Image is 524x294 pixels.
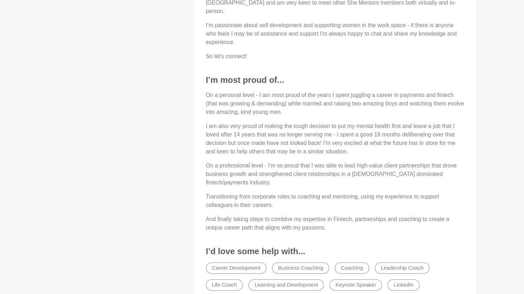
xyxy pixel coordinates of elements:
p: And finally taking steps to combine my expertise in Fintech, partnerships and coaching to create ... [206,215,465,232]
h3: I’d love some help with... [206,246,465,257]
p: Transitioning from corporate roles to coaching and mentoring, using my experience to support coll... [206,192,465,209]
h3: I’m most proud of... [206,75,465,85]
p: I am also very proud of making the tough decision to put my mental health first and leave a job t... [206,122,465,156]
p: I’m passionate about self development and supporting women in the work space - if there is anyone... [206,21,465,47]
p: On a personal level - I am most proud of the years I spent juggling a career in payments and fint... [206,91,465,116]
p: On a professional level - I'm so proud that I was able to lead high-value client partnerships tha... [206,161,465,187]
p: So let's connect! [206,52,465,61]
